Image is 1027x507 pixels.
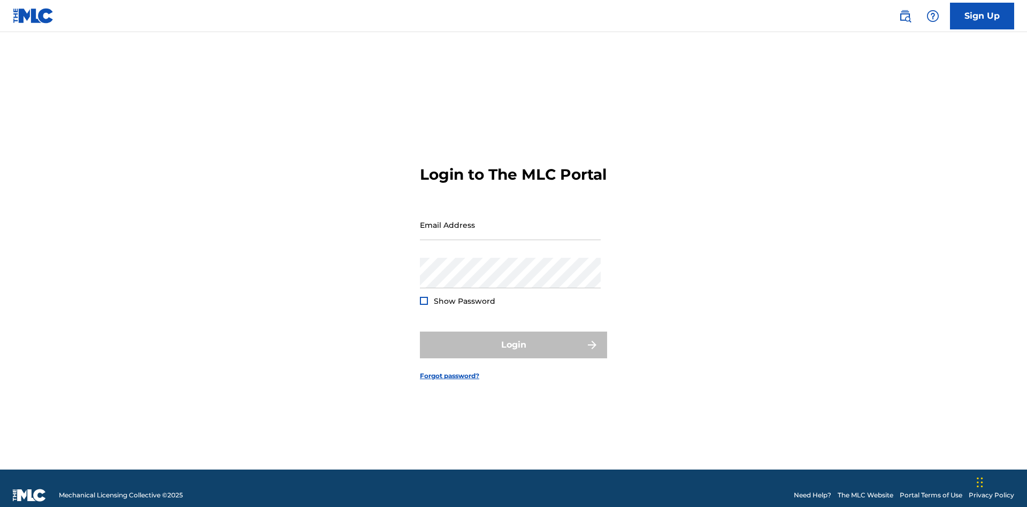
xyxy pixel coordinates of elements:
[969,490,1014,500] a: Privacy Policy
[420,165,607,184] h3: Login to The MLC Portal
[974,456,1027,507] iframe: Chat Widget
[420,371,479,381] a: Forgot password?
[977,466,983,498] div: Drag
[13,489,46,502] img: logo
[926,10,939,22] img: help
[434,296,495,306] span: Show Password
[894,5,916,27] a: Public Search
[838,490,893,500] a: The MLC Website
[899,10,911,22] img: search
[794,490,831,500] a: Need Help?
[59,490,183,500] span: Mechanical Licensing Collective © 2025
[900,490,962,500] a: Portal Terms of Use
[13,8,54,24] img: MLC Logo
[922,5,944,27] div: Help
[950,3,1014,29] a: Sign Up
